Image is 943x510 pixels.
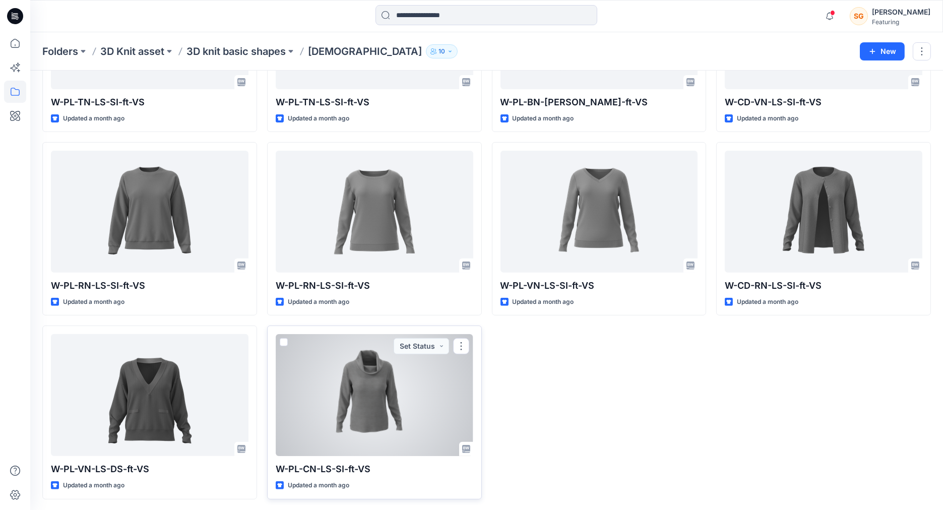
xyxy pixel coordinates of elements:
p: W-PL-TN-LS-SI-ft-VS [51,95,248,109]
a: Folders [42,44,78,58]
p: Updated a month ago [63,297,124,307]
p: W-CD-VN-LS-SI-ft-VS [725,95,922,109]
p: W-PL-VN-LS-SI-ft-VS [500,279,698,293]
p: Updated a month ago [288,480,349,491]
p: W-PL-VN-LS-DS-ft-VS [51,462,248,476]
a: W-PL-VN-LS-DS-ft-VS [51,334,248,456]
p: Updated a month ago [737,113,798,124]
a: W-PL-CN-LS-SI-ft-VS [276,334,473,456]
p: 10 [438,46,445,57]
div: [PERSON_NAME] [872,6,930,18]
button: 10 [426,44,458,58]
p: Updated a month ago [737,297,798,307]
p: W-PL-RN-LS-SI-ft-VS [51,279,248,293]
p: Updated a month ago [513,113,574,124]
a: W-PL-VN-LS-SI-ft-VS [500,151,698,273]
a: 3D Knit asset [100,44,164,58]
a: 3D knit basic shapes [186,44,286,58]
p: Updated a month ago [288,297,349,307]
a: W-CD-RN-LS-SI-ft-VS [725,151,922,273]
p: W-PL-BN-[PERSON_NAME]-ft-VS [500,95,698,109]
p: W-PL-CN-LS-SI-ft-VS [276,462,473,476]
div: SG [850,7,868,25]
a: W-PL-RN-LS-SI-ft-VS [51,151,248,273]
button: New [860,42,905,60]
p: W-CD-RN-LS-SI-ft-VS [725,279,922,293]
p: Updated a month ago [63,113,124,124]
p: Updated a month ago [513,297,574,307]
a: W-PL-RN-LS-SI-ft-VS [276,151,473,273]
p: [DEMOGRAPHIC_DATA] [308,44,422,58]
p: Updated a month ago [288,113,349,124]
p: Updated a month ago [63,480,124,491]
p: W-PL-RN-LS-SI-ft-VS [276,279,473,293]
div: Featuring [872,18,930,26]
p: W-PL-TN-LS-SI-ft-VS [276,95,473,109]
